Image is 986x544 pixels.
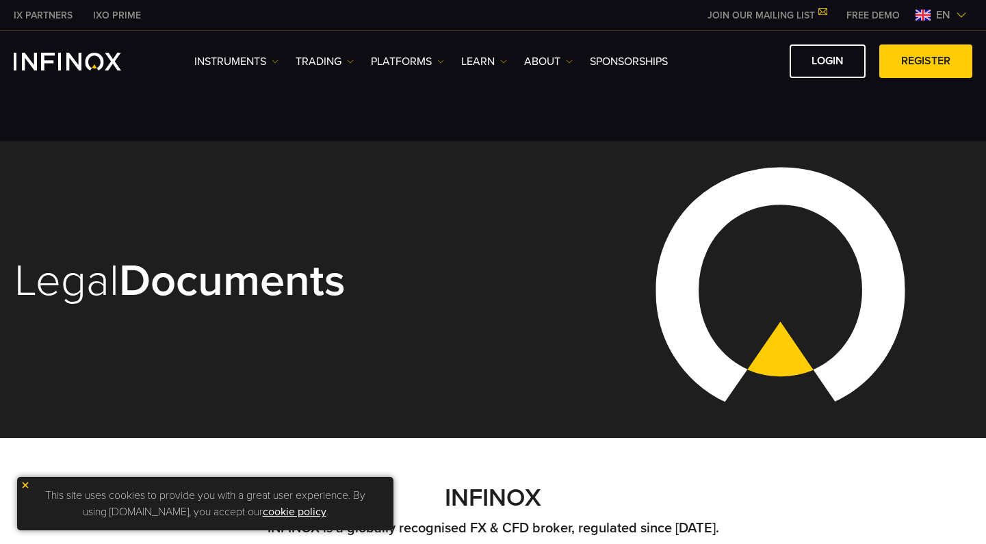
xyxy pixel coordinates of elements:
[194,53,278,70] a: Instruments
[590,53,668,70] a: SPONSORSHIPS
[371,53,444,70] a: PLATFORMS
[119,254,346,308] strong: Documents
[268,520,719,536] strong: INFINOX is a globally recognised FX & CFD broker, regulated since [DATE].
[524,53,573,70] a: ABOUT
[3,8,83,23] a: INFINOX
[296,53,354,70] a: TRADING
[461,53,507,70] a: Learn
[445,483,541,513] strong: INFINOX
[14,258,474,305] h1: Legal
[21,480,30,490] img: yellow close icon
[83,8,151,23] a: INFINOX
[790,44,866,78] a: LOGIN
[931,7,956,23] span: en
[24,484,387,523] p: This site uses cookies to provide you with a great user experience. By using [DOMAIN_NAME], you a...
[697,10,836,21] a: JOIN OUR MAILING LIST
[879,44,972,78] a: REGISTER
[14,53,153,70] a: INFINOX Logo
[836,8,910,23] a: INFINOX MENU
[263,505,326,519] a: cookie policy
